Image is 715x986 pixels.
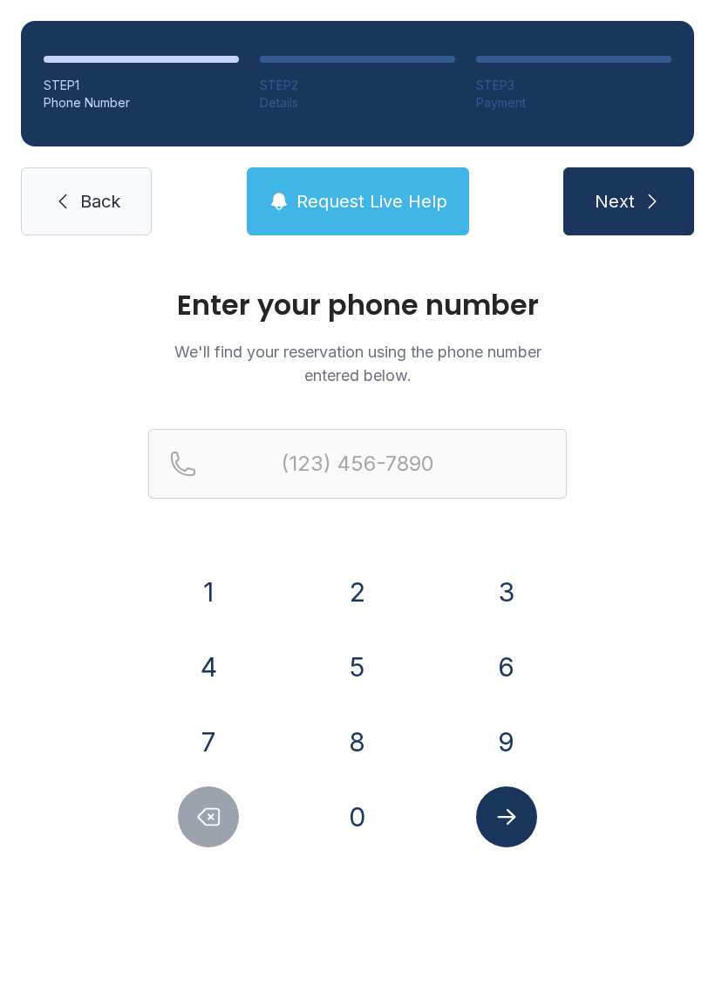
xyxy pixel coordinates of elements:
[327,636,388,697] button: 5
[148,429,567,499] input: Reservation phone number
[327,786,388,847] button: 0
[178,561,239,622] button: 1
[327,711,388,772] button: 8
[148,291,567,319] h1: Enter your phone number
[148,340,567,387] p: We'll find your reservation using the phone number entered below.
[476,636,537,697] button: 6
[476,94,671,112] div: Payment
[80,189,120,214] span: Back
[178,786,239,847] button: Delete number
[476,561,537,622] button: 3
[476,77,671,94] div: STEP 3
[260,77,455,94] div: STEP 2
[476,711,537,772] button: 9
[178,636,239,697] button: 4
[178,711,239,772] button: 7
[260,94,455,112] div: Details
[595,189,635,214] span: Next
[296,189,447,214] span: Request Live Help
[476,786,537,847] button: Submit lookup form
[44,77,239,94] div: STEP 1
[327,561,388,622] button: 2
[44,94,239,112] div: Phone Number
